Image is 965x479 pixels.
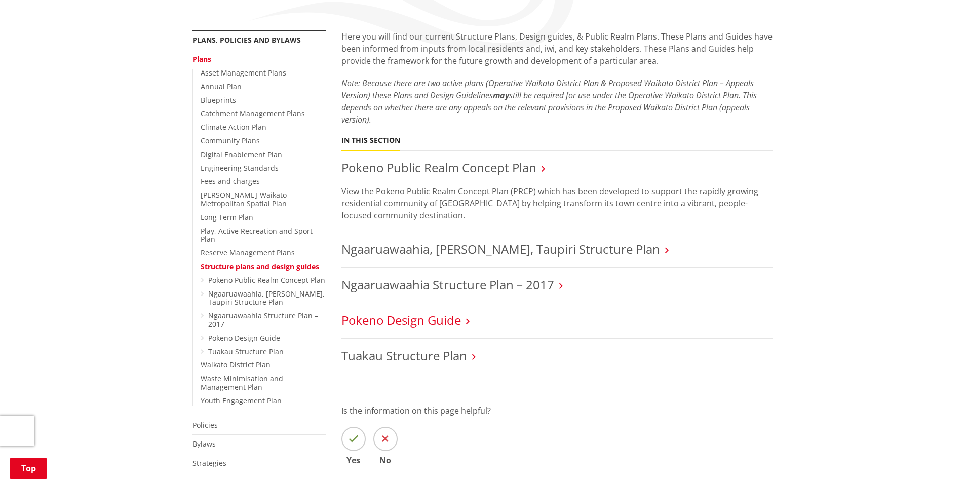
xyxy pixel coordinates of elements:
a: Youth Engagement Plan [201,396,282,406]
a: Strategies [192,458,226,468]
a: Pokeno Public Realm Concept Plan [341,159,536,176]
p: View the Pokeno Public Realm Concept Plan (PRCP) which has been developed to support the rapidly ... [341,185,773,222]
span: No [373,456,398,464]
a: Plans [192,54,211,64]
a: Climate Action Plan [201,122,266,132]
a: Tuakau Structure Plan [341,347,467,364]
a: Engineering Standards [201,163,279,173]
p: Here you will find our current Structure Plans, Design guides, & Public Realm Plans. These Plans ... [341,30,773,67]
a: [PERSON_NAME]-Waikato Metropolitan Spatial Plan [201,190,287,208]
a: Ngaaruawaahia Structure Plan – 2017 [341,276,554,293]
a: Waste Minimisation and Management Plan [201,374,283,392]
a: Long Term Plan [201,212,253,222]
a: Fees and charges [201,176,260,186]
a: Annual Plan [201,82,242,91]
a: Plans, policies and bylaws [192,35,301,45]
a: Pokeno Design Guide [341,312,461,328]
a: Policies [192,420,218,430]
a: Blueprints [201,95,236,105]
a: Top [10,458,47,479]
iframe: Messenger Launcher [918,436,955,473]
p: Is the information on this page helpful? [341,404,773,417]
em: Note: Because there are two active plans (Operative Waikato District Plan & Proposed Waikato Dist... [341,78,757,125]
a: Pokeno Public Realm Concept Plan [208,275,325,285]
h5: In this section [341,136,400,145]
a: Catchment Management Plans [201,108,305,118]
a: Community Plans [201,136,260,145]
a: Structure plans and design guides [201,262,319,271]
span: Yes [341,456,366,464]
a: Ngaaruawaahia, [PERSON_NAME], Taupiri Structure Plan [341,241,660,257]
a: Reserve Management Plans [201,248,295,257]
span: may [493,90,509,101]
a: Digital Enablement Plan [201,150,282,159]
a: Play, Active Recreation and Sport Plan [201,226,313,244]
a: Tuakau Structure Plan [208,347,284,356]
a: Pokeno Design Guide [208,333,280,343]
a: Ngaaruawaahia Structure Plan – 2017 [208,311,318,329]
a: Waikato District Plan [201,360,271,370]
a: Ngaaruawaahia, [PERSON_NAME], Taupiri Structure Plan [208,289,325,307]
a: Asset Management Plans [201,68,286,78]
a: Bylaws [192,439,216,449]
